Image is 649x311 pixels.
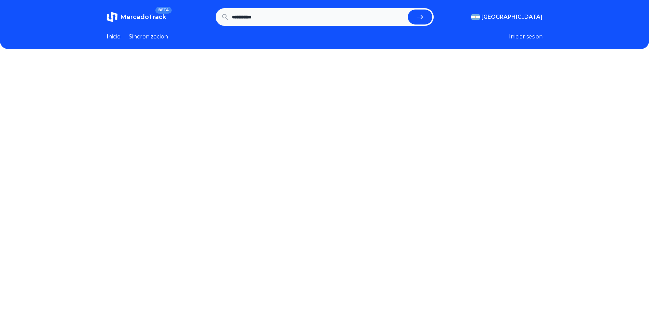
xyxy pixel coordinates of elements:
[120,13,166,21] span: MercadoTrack
[471,14,480,20] img: Argentina
[107,12,166,22] a: MercadoTrackBETA
[107,33,121,41] a: Inicio
[155,7,171,14] span: BETA
[129,33,168,41] a: Sincronizacion
[481,13,543,21] span: [GEOGRAPHIC_DATA]
[509,33,543,41] button: Iniciar sesion
[107,12,118,22] img: MercadoTrack
[471,13,543,21] button: [GEOGRAPHIC_DATA]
